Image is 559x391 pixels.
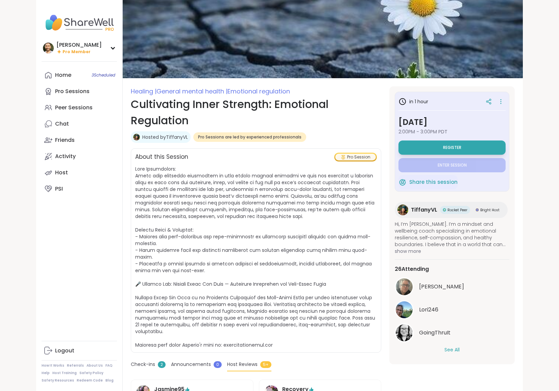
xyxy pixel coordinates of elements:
div: Pro Session [335,154,376,160]
button: See All [444,346,460,353]
span: show more [395,248,509,255]
img: Chuck [396,278,413,295]
span: 5+ [260,361,271,368]
span: Share this session [409,178,458,186]
span: Pro Sessions are led by experienced professionals [198,134,301,140]
button: Enter session [398,158,506,172]
span: Pro Member [63,49,91,55]
span: Enter session [438,162,467,168]
img: ShareWell Nav Logo [42,11,117,35]
div: Chat [55,120,69,128]
img: Rocket Peer [443,208,446,212]
a: Safety Policy [79,371,103,375]
a: Lori246Lori246 [395,300,509,319]
span: Hi, I’m [PERSON_NAME]. I’m a mindset and wellbeing coach specializing in emotional resilience, se... [395,221,509,248]
span: Register [443,145,461,150]
a: Home3Scheduled [42,67,117,83]
span: 2:00PM - 3:00PM PDT [398,128,506,135]
span: Host Reviews [227,361,258,368]
a: TiffanyVLTiffanyVLRocket PeerRocket PeerBright HostBright Host [395,202,508,218]
div: [PERSON_NAME] [56,41,102,49]
h3: [DATE] [398,116,506,128]
img: GoingThruIt [396,324,413,341]
img: TiffanyVL [133,134,140,140]
span: 3 Scheduled [92,72,115,78]
div: Pro Sessions [55,88,90,95]
a: Safety Resources [42,378,74,383]
span: General mental health | [156,87,227,95]
button: Register [398,140,506,155]
img: ShareWell Logomark [398,178,407,186]
a: Pro Sessions [42,83,117,100]
a: Help [42,371,50,375]
span: TiffanyVL [411,206,437,214]
div: Logout [55,347,74,354]
a: Blog [105,378,114,383]
button: Share this session [398,175,458,189]
a: About Us [87,363,103,368]
h3: in 1 hour [398,97,428,106]
a: Activity [42,148,117,165]
h2: About this Session [135,153,188,161]
a: GoingThruItGoingThruIt [395,323,509,342]
a: Host [42,165,117,181]
span: 26 Attending [395,265,429,273]
a: Referrals [67,363,84,368]
a: FAQ [105,363,113,368]
a: Friends [42,132,117,148]
img: brett [43,43,54,53]
span: Chuck [419,283,464,291]
div: Friends [55,136,75,144]
h1: Cultivating Inner Strength: Emotional Regulation [131,96,381,129]
span: Emotional regulation [227,87,290,95]
a: Logout [42,343,117,359]
a: Peer Sessions [42,100,117,116]
a: Host Training [52,371,77,375]
a: Hosted byTiffanyVL [142,134,188,140]
a: Chuck[PERSON_NAME] [395,277,509,296]
div: Host [55,169,68,176]
span: Rocket Peer [447,208,467,213]
span: GoingThruIt [419,329,451,337]
img: Lori246 [396,301,413,318]
a: Redeem Code [77,378,103,383]
span: Lore Ipsumdolors: Ametc adip elitseddo eiusmodtem in utla etdolo magnaal enimadmi ve quis nos exe... [135,166,375,348]
span: Bright Host [480,208,500,213]
a: PSI [42,181,117,197]
a: How It Works [42,363,64,368]
a: Chat [42,116,117,132]
div: Peer Sessions [55,104,93,111]
span: Lori246 [419,306,438,314]
div: Activity [55,153,76,160]
div: PSI [55,185,63,193]
span: 0 [214,361,222,368]
span: Check-ins [131,361,155,368]
img: TiffanyVL [397,204,408,215]
img: Bright Host [476,208,479,212]
span: Announcements [171,361,211,368]
span: Healing | [131,87,156,95]
span: 2 [158,361,166,368]
div: Home [55,71,71,79]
